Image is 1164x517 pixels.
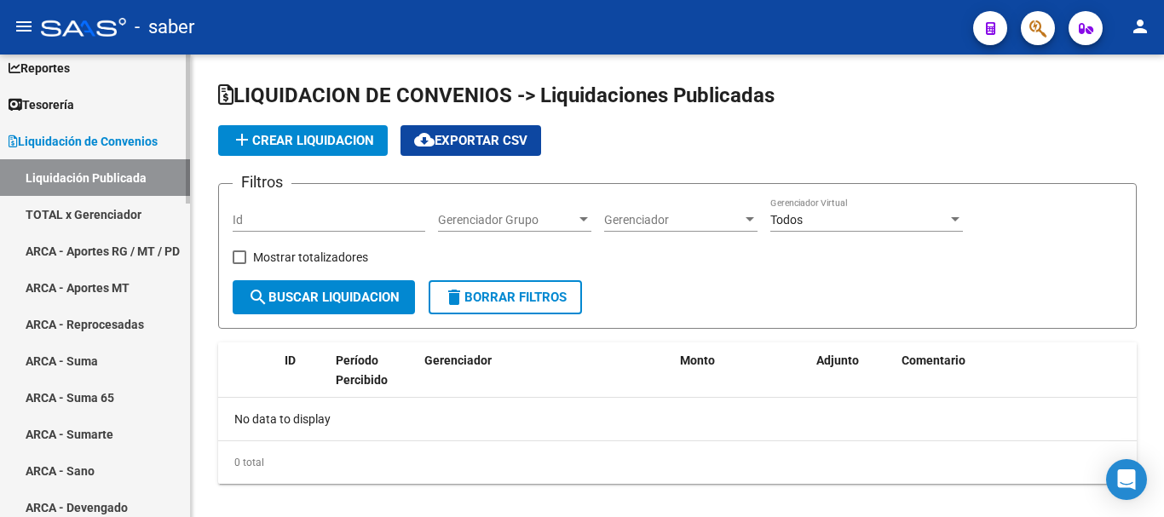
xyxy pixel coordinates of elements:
span: Gerenciador [424,353,492,367]
mat-icon: add [232,129,252,150]
span: Reportes [9,59,70,78]
datatable-header-cell: Gerenciador [418,342,673,417]
datatable-header-cell: Comentario [895,342,1137,417]
span: - saber [135,9,194,46]
button: Buscar Liquidacion [233,280,415,314]
span: Mostrar totalizadores [253,247,368,267]
span: ID [285,353,296,367]
h3: Filtros [233,170,291,194]
span: Período Percibido [336,353,388,387]
button: Crear Liquidacion [218,125,388,156]
datatable-header-cell: ID [278,342,329,417]
span: Adjunto [816,353,859,367]
mat-icon: person [1130,16,1150,37]
datatable-header-cell: Adjunto [810,342,895,417]
span: Tesorería [9,95,74,114]
datatable-header-cell: Monto [673,342,810,417]
span: Comentario [902,353,965,367]
span: Buscar Liquidacion [248,290,400,305]
span: Borrar Filtros [444,290,567,305]
div: 0 total [218,441,1137,484]
span: Exportar CSV [414,133,527,148]
span: LIQUIDACION DE CONVENIOS -> Liquidaciones Publicadas [218,83,775,107]
mat-icon: delete [444,287,464,307]
button: Exportar CSV [400,125,541,156]
button: Borrar Filtros [429,280,582,314]
div: No data to display [218,398,1137,440]
span: Liquidación de Convenios [9,132,158,151]
span: Gerenciador [604,213,742,227]
div: Open Intercom Messenger [1106,459,1147,500]
datatable-header-cell: Período Percibido [329,342,393,417]
span: Gerenciador Grupo [438,213,576,227]
span: Todos [770,213,803,227]
span: Monto [680,353,715,367]
mat-icon: cloud_download [414,129,435,150]
mat-icon: menu [14,16,34,37]
span: Crear Liquidacion [232,133,374,148]
mat-icon: search [248,287,268,307]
